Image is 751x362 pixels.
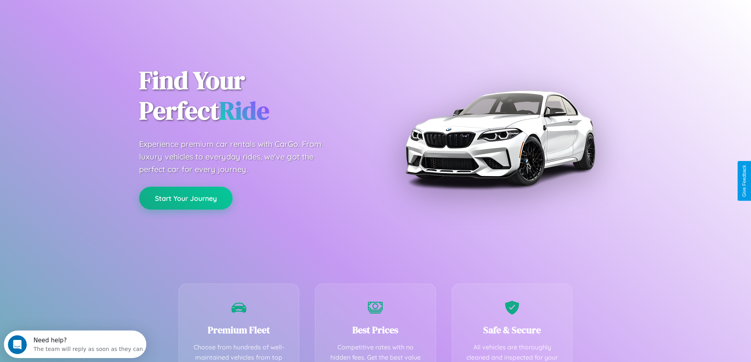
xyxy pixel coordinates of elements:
h3: Safe & Secure [464,323,561,336]
span: Ride [219,93,269,128]
div: Need help? [30,7,139,13]
div: The team will reply as soon as they can [30,13,139,21]
h3: Best Prices [327,323,424,336]
h3: Premium Fleet [191,323,287,336]
iframe: Intercom live chat [8,335,27,354]
p: Experience premium car rentals with CarGo. From luxury vehicles to everyday rides, we've got the ... [139,138,336,176]
iframe: Intercom live chat discovery launcher [4,330,146,358]
div: Open Intercom Messenger [3,3,147,25]
button: Start Your Journey [139,187,233,210]
h1: Find Your Perfect [139,65,364,126]
div: Give Feedback [742,165,747,197]
img: Premium BMW car rental vehicle [401,39,598,236]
